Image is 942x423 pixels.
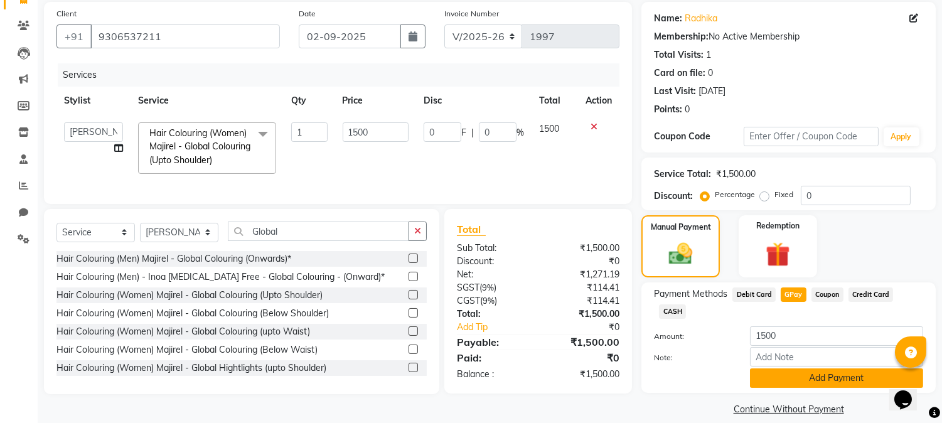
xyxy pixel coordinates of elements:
[228,222,409,241] input: Search or Scan
[457,282,479,293] span: SGST
[750,326,923,346] input: Amount
[482,282,494,292] span: 9%
[56,307,329,320] div: Hair Colouring (Women) Majirel - Global Colouring (Below Shoulder)
[538,368,629,381] div: ₹1,500.00
[538,268,629,281] div: ₹1,271.19
[685,12,717,25] a: Radhika
[659,304,686,319] span: CASH
[781,287,806,302] span: GPay
[444,8,499,19] label: Invoice Number
[538,308,629,321] div: ₹1,500.00
[654,12,682,25] div: Name:
[654,287,727,301] span: Payment Methods
[56,252,291,265] div: Hair Colouring (Men) Majirel - Global Colouring (Onwards)*
[538,335,629,350] div: ₹1,500.00
[516,126,524,139] span: %
[645,352,741,363] label: Note:
[654,30,709,43] div: Membership:
[447,368,538,381] div: Balance :
[56,289,323,302] div: Hair Colouring (Women) Majirel - Global Colouring (Upto Shoulder)
[708,67,713,80] div: 0
[90,24,280,48] input: Search by Name/Mobile/Email/Code
[848,287,894,302] span: Credit Card
[654,130,744,143] div: Coupon Code
[58,63,629,87] div: Services
[447,308,538,321] div: Total:
[131,87,284,115] th: Service
[698,85,725,98] div: [DATE]
[774,189,793,200] label: Fixed
[654,190,693,203] div: Discount:
[654,30,923,43] div: No Active Membership
[538,294,629,308] div: ₹114.41
[56,24,92,48] button: +91
[56,87,131,115] th: Stylist
[56,8,77,19] label: Client
[149,127,250,166] span: Hair Colouring (Women) Majirel - Global Colouring (Upto Shoulder)
[654,48,704,62] div: Total Visits:
[884,127,919,146] button: Apply
[756,220,800,232] label: Redemption
[654,85,696,98] div: Last Visit:
[758,239,798,270] img: _gift.svg
[715,189,755,200] label: Percentage
[457,223,486,236] span: Total
[56,361,326,375] div: Hair Colouring (Women) Majirel - Global Hightlights (upto Shoulder)
[447,255,538,268] div: Discount:
[706,48,711,62] div: 1
[447,268,538,281] div: Net:
[644,403,933,416] a: Continue Without Payment
[447,350,538,365] div: Paid:
[447,321,554,334] a: Add Tip
[750,347,923,367] input: Add Note
[335,87,416,115] th: Price
[538,281,629,294] div: ₹114.41
[651,222,711,233] label: Manual Payment
[554,321,629,334] div: ₹0
[447,281,538,294] div: ( )
[654,103,682,116] div: Points:
[447,294,538,308] div: ( )
[538,350,629,365] div: ₹0
[744,127,878,146] input: Enter Offer / Coupon Code
[750,368,923,388] button: Add Payment
[447,335,538,350] div: Payable:
[539,123,559,134] span: 1500
[56,343,318,356] div: Hair Colouring (Women) Majirel - Global Colouring (Below Waist)
[299,8,316,19] label: Date
[716,168,756,181] div: ₹1,500.00
[416,87,532,115] th: Disc
[461,126,466,139] span: F
[483,296,495,306] span: 9%
[654,67,705,80] div: Card on file:
[538,242,629,255] div: ₹1,500.00
[654,168,711,181] div: Service Total:
[538,255,629,268] div: ₹0
[212,154,218,166] a: x
[56,325,310,338] div: Hair Colouring (Women) Majirel - Global Colouring (upto Waist)
[56,270,385,284] div: Hair Colouring (Men) - Inoa [MEDICAL_DATA] Free - Global Colouring - (Onward)*
[457,295,480,306] span: CGST
[471,126,474,139] span: |
[685,103,690,116] div: 0
[578,87,619,115] th: Action
[811,287,843,302] span: Coupon
[661,240,699,267] img: _cash.svg
[532,87,578,115] th: Total
[284,87,335,115] th: Qty
[447,242,538,255] div: Sub Total:
[732,287,776,302] span: Debit Card
[889,373,929,410] iframe: chat widget
[645,331,741,342] label: Amount:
